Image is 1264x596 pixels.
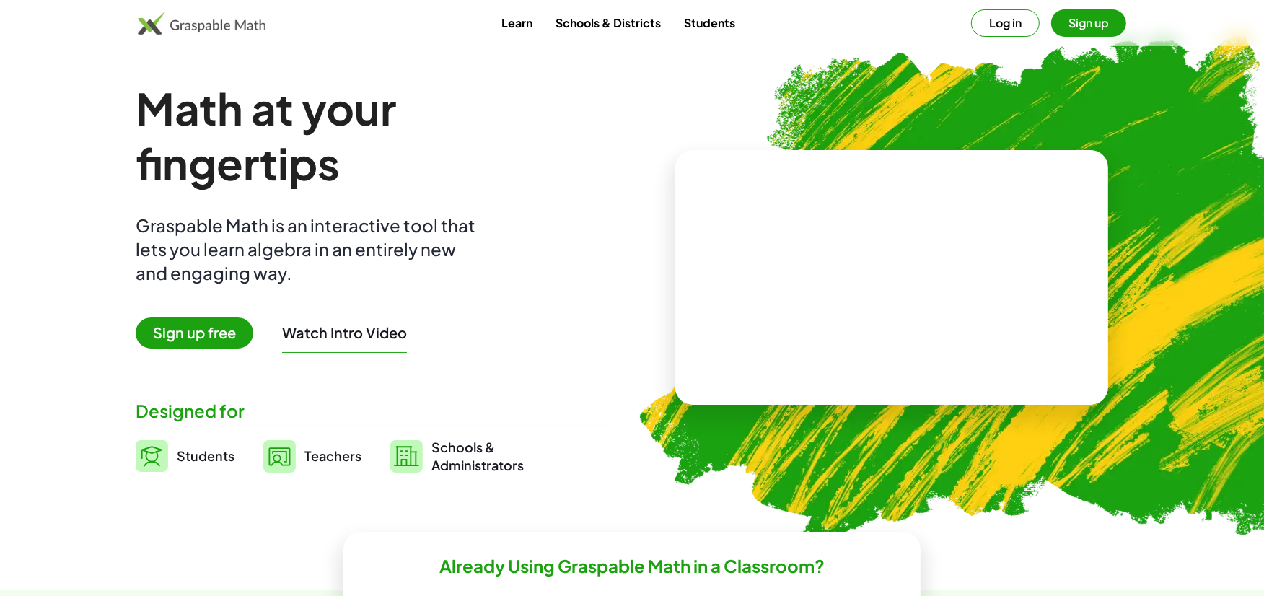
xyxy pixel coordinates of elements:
[439,555,825,577] h2: Already Using Graspable Math in a Classroom?
[282,323,407,342] button: Watch Intro Video
[136,317,253,349] span: Sign up free
[544,9,672,36] a: Schools & Districts
[672,9,747,36] a: Students
[1051,9,1126,37] button: Sign up
[136,399,609,423] div: Designed for
[304,447,361,464] span: Teachers
[784,224,1000,332] video: What is this? This is dynamic math notation. Dynamic math notation plays a central role in how Gr...
[431,438,524,474] span: Schools & Administrators
[136,214,482,285] div: Graspable Math is an interactive tool that lets you learn algebra in an entirely new and engaging...
[490,9,544,36] a: Learn
[390,440,423,473] img: svg%3e
[263,440,296,473] img: svg%3e
[136,81,594,190] h1: Math at your fingertips
[971,9,1040,37] button: Log in
[177,447,234,464] span: Students
[263,438,361,474] a: Teachers
[136,438,234,474] a: Students
[136,440,168,472] img: svg%3e
[390,438,524,474] a: Schools &Administrators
